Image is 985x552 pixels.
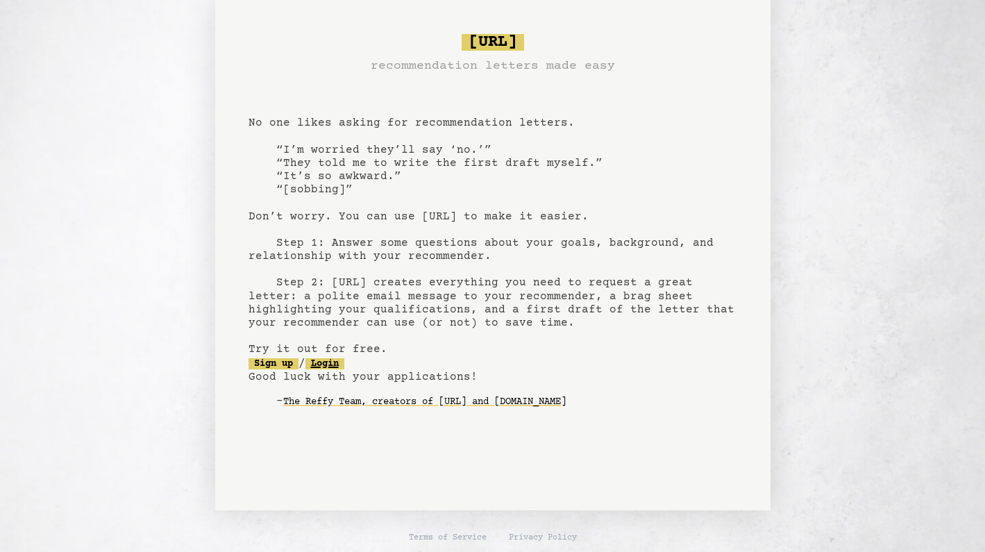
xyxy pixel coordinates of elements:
div: - [276,395,737,409]
a: The Reffy Team, creators of [URL] and [DOMAIN_NAME] [283,391,566,413]
a: Terms of Service [409,533,487,544]
a: Privacy Policy [509,533,577,544]
a: Login [305,358,344,369]
pre: No one likes asking for recommendation letters. “I’m worried they’ll say ‘no.’” “They told me to ... [249,28,737,435]
h3: recommendation letters made easy [371,56,615,76]
a: Sign up [249,358,298,369]
span: [URL] [462,34,524,51]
